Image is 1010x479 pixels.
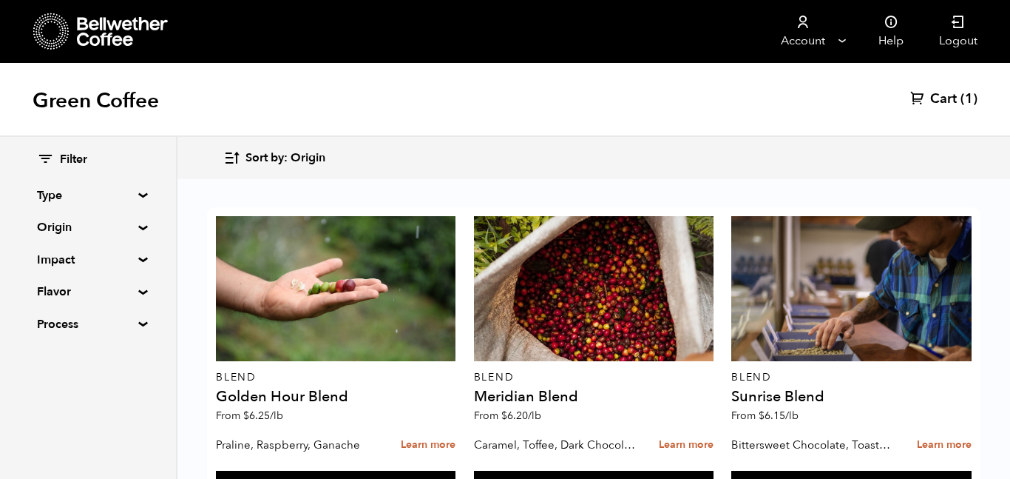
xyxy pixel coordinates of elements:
[731,372,971,383] p: Blend
[216,434,379,456] p: Praline, Raspberry, Ganache
[245,150,325,167] span: Sort by: Origin
[243,409,249,423] span: $
[223,141,325,175] button: Sort by: Origin
[270,409,283,423] span: /lb
[528,409,541,423] span: /lb
[37,315,139,333] summary: Process
[401,429,455,461] a: Learn more
[37,187,139,204] summary: Type
[731,434,894,456] p: Bittersweet Chocolate, Toasted Marshmallow, Candied Orange, Praline
[759,409,799,423] bdi: 6.15
[731,389,971,404] h4: Sunrise Blend
[785,409,799,423] span: /lb
[37,218,139,236] summary: Origin
[33,87,159,114] h1: Green Coffee
[37,251,139,269] summary: Impact
[60,152,87,168] span: Filter
[216,372,455,383] p: Blend
[501,409,507,423] span: $
[501,409,541,423] bdi: 6.20
[216,409,283,423] span: From
[731,409,799,423] span: From
[474,372,714,383] p: Blend
[474,409,541,423] span: From
[474,389,714,404] h4: Meridian Blend
[37,283,139,301] summary: Flavor
[917,429,972,461] a: Learn more
[216,389,455,404] h4: Golden Hour Blend
[930,90,957,108] span: Cart
[243,409,283,423] bdi: 6.25
[759,409,765,423] span: $
[910,90,977,108] a: Cart (1)
[659,429,714,461] a: Learn more
[960,90,977,108] span: (1)
[474,434,637,456] p: Caramel, Toffee, Dark Chocolate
